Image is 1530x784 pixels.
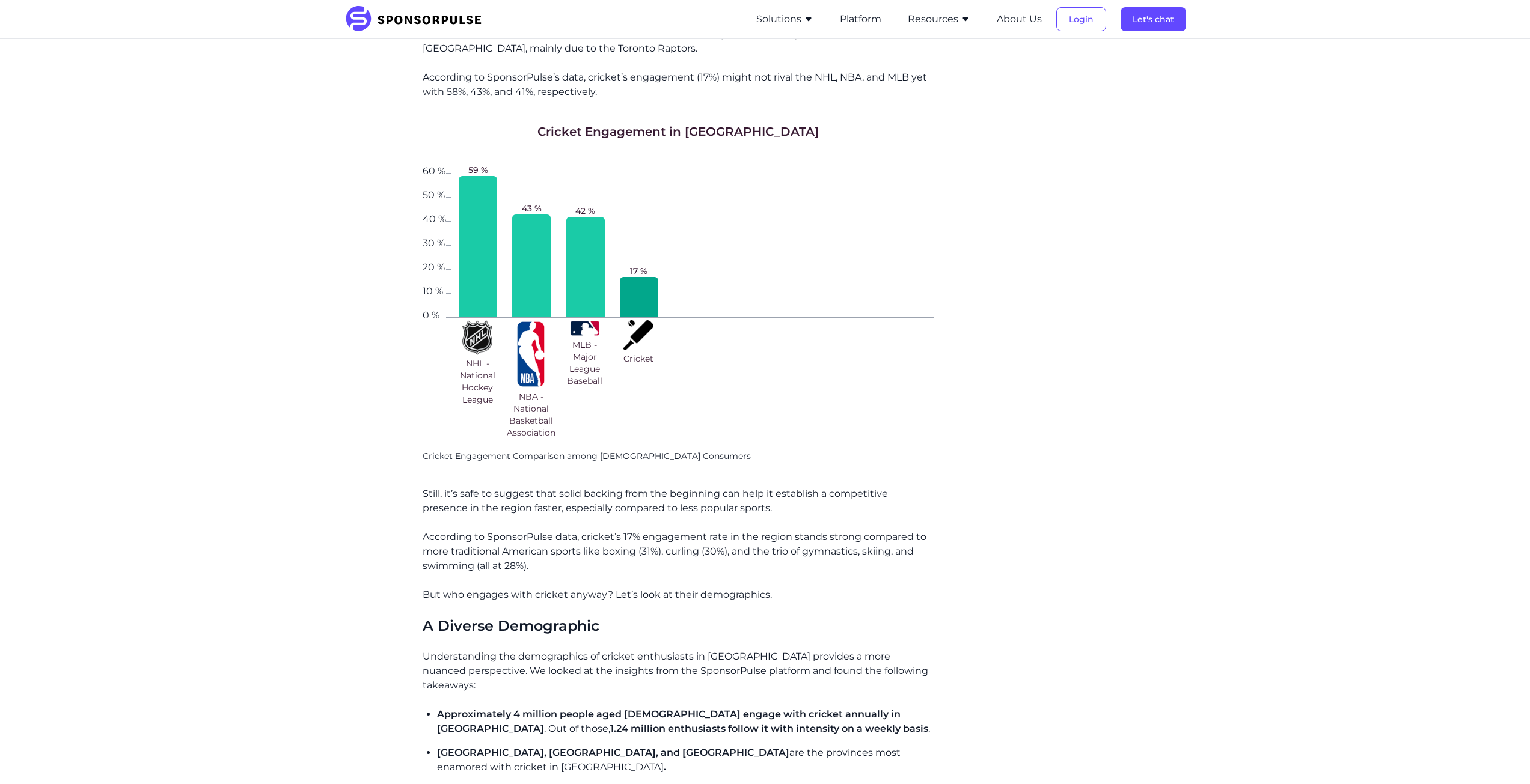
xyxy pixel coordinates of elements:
[560,339,609,387] span: MLB - Major League Baseball
[610,723,928,734] span: 1.24 million enthusiasts follow it with intensity on a weekly basis
[423,263,446,270] span: 20 %
[423,487,934,515] p: Still, it’s safe to suggest that solid backing from the beginning can help it establish a competi...
[344,6,491,32] img: SponsorPulse
[423,239,446,246] span: 30 %
[840,14,881,25] a: Platform
[1121,14,1186,25] a: Let's chat
[630,265,647,277] span: 17 %
[423,451,934,463] p: Cricket Engagement Comparison among [DEMOGRAPHIC_DATA] Consumers
[623,353,653,365] span: Cricket
[437,708,901,734] span: Approximately 4 million people aged [DEMOGRAPHIC_DATA] engage with cricket annually in [GEOGRAPHI...
[423,649,934,693] p: Understanding the demographics of cricket enthusiasts in [GEOGRAPHIC_DATA] provides a more nuance...
[423,70,934,99] p: According to SponsorPulse’s data, cricket’s engagement (17%) might not rival the NHL, NBA, and ML...
[437,747,789,758] span: [GEOGRAPHIC_DATA], [GEOGRAPHIC_DATA], and [GEOGRAPHIC_DATA]
[997,14,1042,25] a: About Us
[437,746,934,774] p: are the provinces most enamored with cricket in [GEOGRAPHIC_DATA]
[423,214,446,222] span: 40 %
[423,311,446,318] span: 0 %
[1121,7,1186,31] button: Let's chat
[664,761,666,773] span: .
[537,123,819,140] h1: Cricket Engagement in [GEOGRAPHIC_DATA]
[1056,7,1106,31] button: Login
[423,616,934,635] h3: A Diverse Demographic
[423,287,446,294] span: 10 %
[1470,726,1530,784] iframe: Chat Widget
[997,12,1042,26] button: About Us
[507,390,555,439] span: NBA - National Basketball Association
[423,166,446,174] span: 60 %
[840,12,881,26] button: Platform
[437,707,934,736] p: . Out of those, .
[756,12,813,26] button: Solutions
[423,190,446,198] span: 50 %
[1056,14,1106,25] a: Login
[453,357,502,406] span: NHL - National Hockey League
[423,530,934,573] p: According to SponsorPulse data, cricket’s 17% engagement rate in the region stands strong compare...
[575,205,595,217] span: 42 %
[468,164,488,176] span: 59 %
[522,202,542,214] span: 43 %
[908,12,970,26] button: Resources
[423,588,934,602] p: But who engages with cricket anyway? Let’s look at their demographics.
